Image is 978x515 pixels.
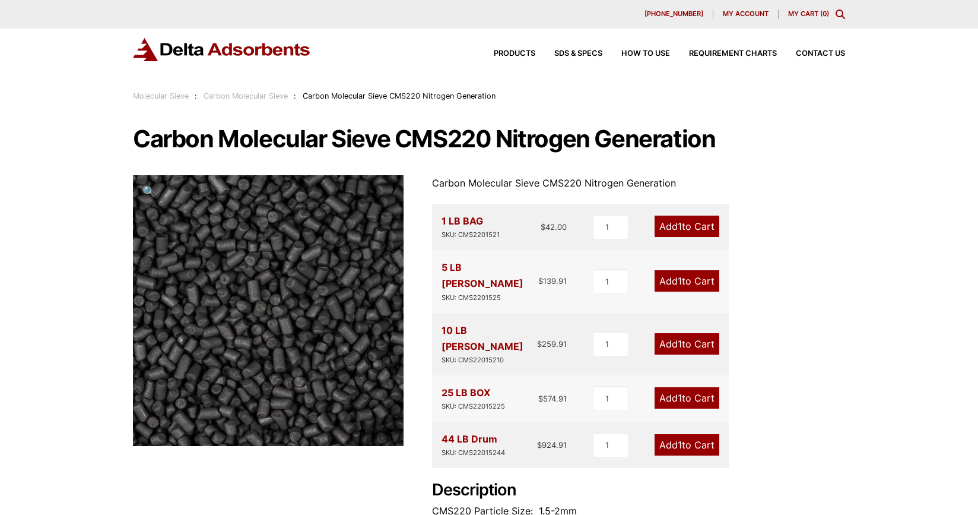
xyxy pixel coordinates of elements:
[475,50,535,58] a: Products
[554,50,602,58] span: SDS & SPECS
[442,431,505,459] div: 44 LB Drum
[535,50,602,58] a: SDS & SPECS
[655,270,719,292] a: Add1to Cart
[442,292,538,304] div: SKU: CMS2201525
[442,385,505,412] div: 25 LB BOX
[133,304,404,315] a: Carbon Molecular Sieve
[494,50,535,58] span: Products
[432,481,845,500] h2: Description
[635,10,713,19] a: [PHONE_NUMBER]
[432,175,845,191] p: Carbon Molecular Sieve CMS220 Nitrogen Generation
[537,339,567,349] bdi: 259.91
[823,10,827,18] span: 0
[713,10,779,19] a: My account
[142,185,156,198] span: 🔍
[541,222,567,232] bdi: 42.00
[538,276,543,286] span: $
[678,275,682,287] span: 1
[621,50,670,58] span: How to Use
[689,50,777,58] span: Requirement Charts
[442,401,505,412] div: SKU: CMS22015225
[655,216,719,237] a: Add1to Cart
[723,11,769,17] span: My account
[133,175,166,208] a: View full-screen image gallery
[303,91,496,100] span: Carbon Molecular Sieve CMS220 Nitrogen Generation
[133,91,189,100] a: Molecular Sieve
[538,394,543,403] span: $
[538,276,567,286] bdi: 139.91
[836,10,845,19] div: Toggle Modal Content
[294,91,296,100] span: :
[442,447,505,459] div: SKU: CMS22015244
[678,220,682,232] span: 1
[655,434,719,456] a: Add1to Cart
[442,323,537,366] div: 10 LB [PERSON_NAME]
[537,339,542,349] span: $
[442,213,500,241] div: 1 LB BAG
[537,440,567,450] bdi: 924.91
[195,91,197,100] span: :
[796,50,845,58] span: Contact Us
[204,91,288,100] a: Carbon Molecular Sieve
[670,50,777,58] a: Requirement Charts
[777,50,845,58] a: Contact Us
[442,229,500,241] div: SKU: CMS2201521
[788,10,829,18] a: My Cart (0)
[678,338,682,350] span: 1
[602,50,670,58] a: How to Use
[655,333,719,355] a: Add1to Cart
[442,260,538,303] div: 5 LB [PERSON_NAME]
[541,222,545,232] span: $
[537,440,542,450] span: $
[133,127,845,151] h1: Carbon Molecular Sieve CMS220 Nitrogen Generation
[133,175,404,446] img: Carbon Molecular Sieve
[538,394,567,403] bdi: 574.91
[678,392,682,404] span: 1
[644,11,703,17] span: [PHONE_NUMBER]
[655,387,719,409] a: Add1to Cart
[133,38,311,61] img: Delta Adsorbents
[678,439,682,451] span: 1
[442,355,537,366] div: SKU: CMS22015210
